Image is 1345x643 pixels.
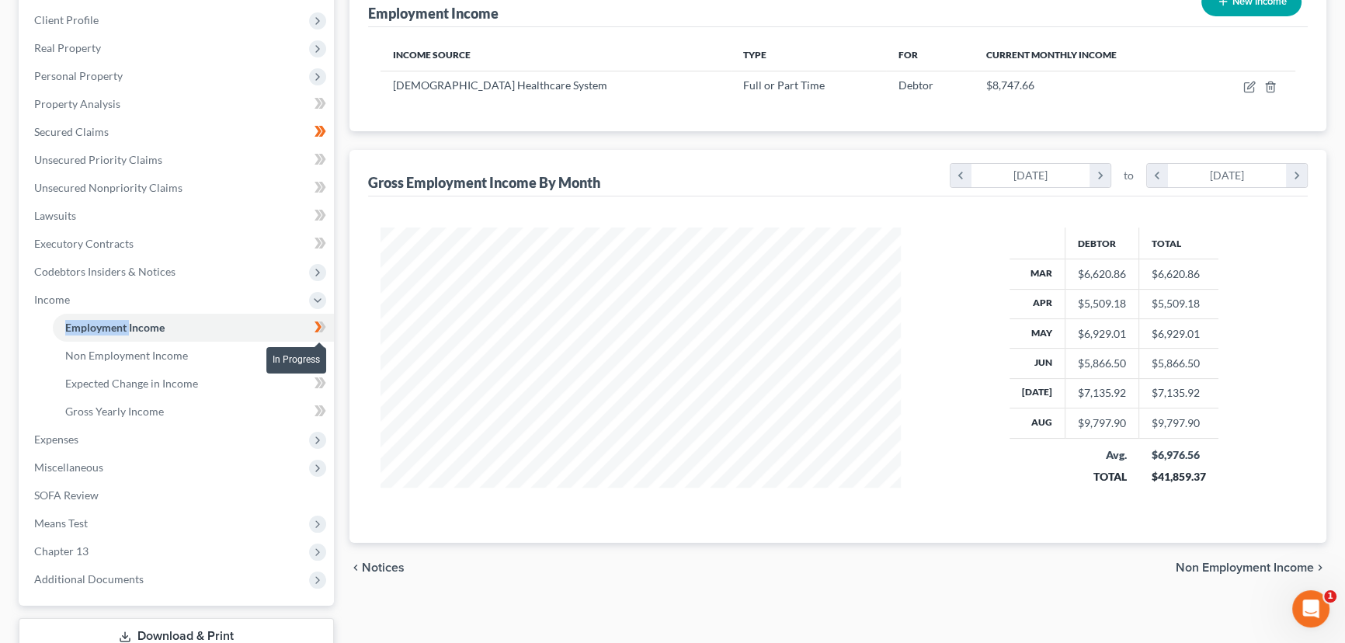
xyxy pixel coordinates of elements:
i: chevron_right [1286,164,1307,187]
span: Non Employment Income [1176,561,1314,574]
span: SOFA Review [34,488,99,502]
td: $7,135.92 [1139,378,1218,408]
span: to [1124,168,1134,183]
span: Property Analysis [34,97,120,110]
div: $5,866.50 [1078,356,1126,371]
i: chevron_right [1314,561,1326,574]
div: TOTAL [1078,469,1127,485]
span: Codebtors Insiders & Notices [34,265,176,278]
div: $41,859.37 [1152,469,1206,485]
td: $5,866.50 [1139,349,1218,378]
div: [DATE] [1168,164,1287,187]
a: Secured Claims [22,118,334,146]
a: Employment Income [53,314,334,342]
div: Gross Employment Income By Month [368,173,600,192]
span: Lawsuits [34,209,76,222]
span: Executory Contracts [34,237,134,250]
a: Property Analysis [22,90,334,118]
span: Non Employment Income [65,349,188,362]
span: [DEMOGRAPHIC_DATA] Healthcare System [393,78,607,92]
span: Employment Income [65,321,165,334]
a: Gross Yearly Income [53,398,334,426]
div: In Progress [266,347,326,373]
td: $5,509.18 [1139,289,1218,318]
span: 1 [1324,590,1336,603]
span: Gross Yearly Income [65,405,164,418]
iframe: Intercom live chat [1292,590,1329,627]
span: Chapter 13 [34,544,89,558]
span: Client Profile [34,13,99,26]
th: Debtor [1065,228,1139,259]
i: chevron_right [1090,164,1110,187]
button: Non Employment Income chevron_right [1176,561,1326,574]
td: $9,797.90 [1139,408,1218,438]
td: $6,620.86 [1139,259,1218,289]
span: Type [743,49,766,61]
span: Unsecured Nonpriority Claims [34,181,182,194]
button: chevron_left Notices [349,561,405,574]
span: Unsecured Priority Claims [34,153,162,166]
td: $6,929.01 [1139,318,1218,348]
span: Secured Claims [34,125,109,138]
div: $9,797.90 [1078,415,1126,431]
div: $5,509.18 [1078,296,1126,311]
span: Current Monthly Income [986,49,1117,61]
span: Notices [362,561,405,574]
div: $6,976.56 [1152,447,1206,463]
a: Unsecured Nonpriority Claims [22,174,334,202]
span: Income [34,293,70,306]
th: May [1010,318,1065,348]
i: chevron_left [1147,164,1168,187]
th: Total [1139,228,1218,259]
span: Full or Part Time [743,78,825,92]
span: Income Source [393,49,471,61]
th: Mar [1010,259,1065,289]
th: Apr [1010,289,1065,318]
a: Non Employment Income [53,342,334,370]
a: Expected Change in Income [53,370,334,398]
div: Employment Income [368,4,499,23]
span: Miscellaneous [34,461,103,474]
a: Executory Contracts [22,230,334,258]
a: Unsecured Priority Claims [22,146,334,174]
th: Aug [1010,408,1065,438]
div: $7,135.92 [1078,385,1126,401]
th: Jun [1010,349,1065,378]
i: chevron_left [349,561,362,574]
span: Additional Documents [34,572,144,586]
span: Expenses [34,433,78,446]
div: $6,620.86 [1078,266,1126,282]
a: SOFA Review [22,481,334,509]
div: $6,929.01 [1078,326,1126,342]
span: For [898,49,918,61]
i: chevron_left [951,164,971,187]
span: Expected Change in Income [65,377,198,390]
span: Debtor [898,78,933,92]
span: Means Test [34,516,88,530]
span: Real Property [34,41,101,54]
span: Personal Property [34,69,123,82]
span: $8,747.66 [986,78,1034,92]
th: [DATE] [1010,378,1065,408]
div: Avg. [1078,447,1127,463]
a: Lawsuits [22,202,334,230]
div: [DATE] [971,164,1090,187]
